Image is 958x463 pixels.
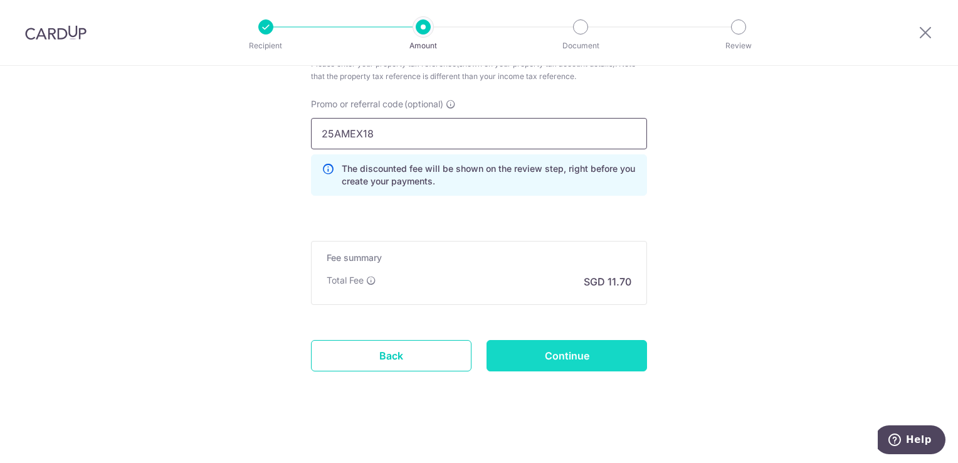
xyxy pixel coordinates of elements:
[342,162,636,188] p: The discounted fee will be shown on the review step, right before you create your payments.
[311,340,471,371] a: Back
[25,25,87,40] img: CardUp
[377,40,470,52] p: Amount
[878,425,945,457] iframe: Opens a widget where you can find more information
[404,98,443,110] span: (optional)
[534,40,627,52] p: Document
[487,340,647,371] input: Continue
[692,40,785,52] p: Review
[311,58,647,83] div: Please enter your property tax reference(shown on your property tax account details). Note that t...
[327,252,631,264] h5: Fee summary
[311,98,403,110] span: Promo or referral code
[327,274,364,287] p: Total Fee
[219,40,312,52] p: Recipient
[584,274,631,289] p: SGD 11.70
